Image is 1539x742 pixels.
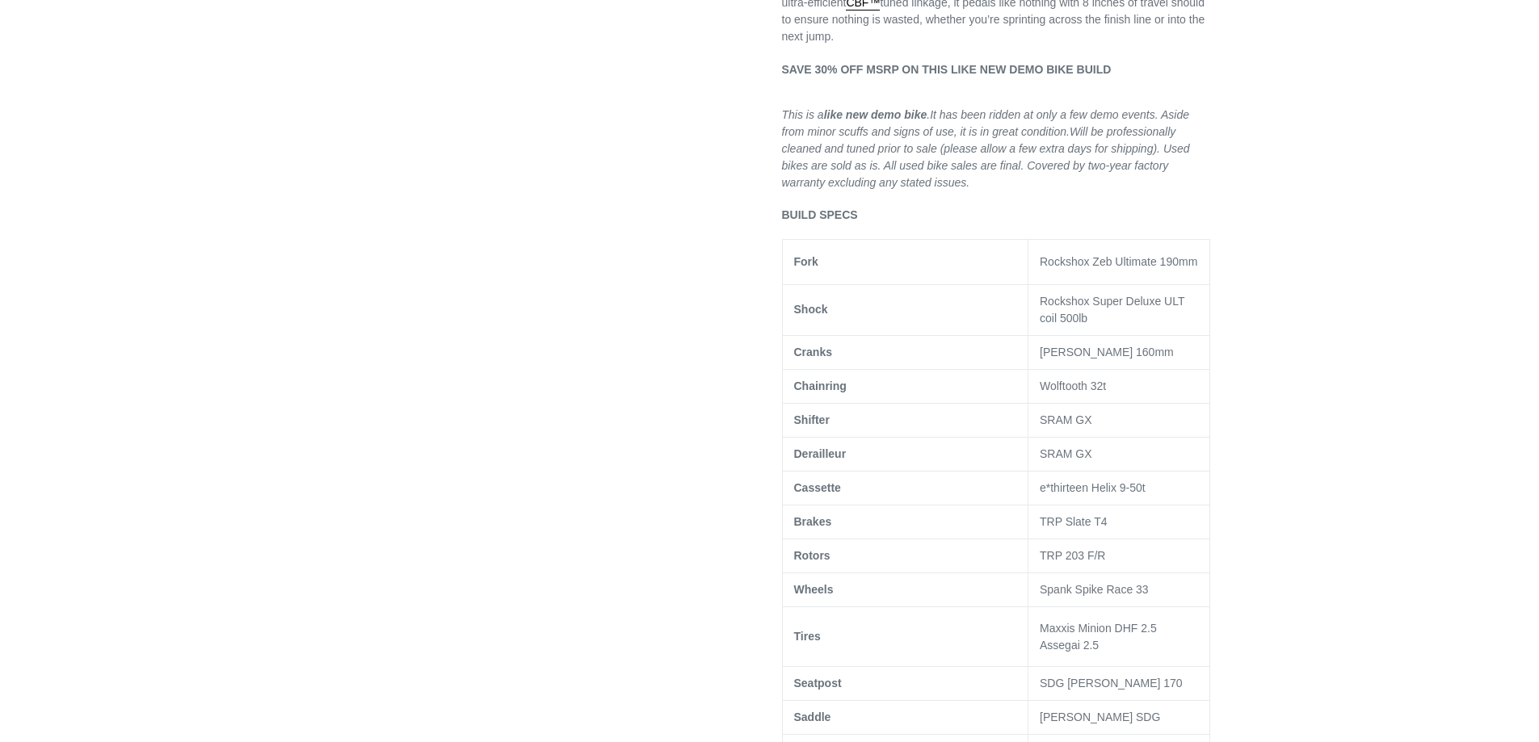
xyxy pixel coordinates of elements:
b: Wheels [794,583,834,596]
span: [PERSON_NAME] 160mm [1040,346,1174,358]
span: Maxxis Minion DHF 2.5 Assegai 2.5 [1040,622,1157,652]
b: Rotors [794,549,830,562]
span: SRAM GX [1040,413,1092,426]
span: e*thirteen Helix 9-50t [1040,481,1146,494]
td: TRP 203 F/R [1028,539,1210,572]
b: Shifter [794,413,830,426]
em: This is a . [782,108,931,121]
span: Rockshox Super Deluxe ULT coil 500lb [1040,295,1184,325]
b: Tires [794,630,821,643]
em: It has been ridden at only a few demo events. Aside from minor scuffs and signs of use, it is in ... [782,108,1190,138]
span: SAVE 30% OFF MSRP ON THIS LIKE NEW DEMO BIKE BUILD [782,63,1112,76]
td: TRP Slate T4 [1028,505,1210,539]
b: Derailleur [794,447,847,460]
td: [PERSON_NAME] SDG [1028,701,1210,735]
b: Fork [794,255,818,268]
span: SRAM GX [1040,447,1092,460]
b: Cassette [794,481,841,494]
span: BUILD SPECS [782,208,858,221]
strong: like new demo bike [824,108,927,121]
span: Wolftooth 32t [1040,379,1106,392]
b: Saddle [794,711,831,723]
b: Chainring [794,379,847,392]
span: Spank Spike Race 33 [1040,583,1149,596]
b: Cranks [794,346,832,358]
b: Shock [794,303,828,316]
span: Rockshox Zeb Ultimate 190mm [1040,255,1197,268]
td: SDG [PERSON_NAME] 170 [1028,667,1210,701]
b: Seatpost [794,677,842,690]
b: Brakes [794,515,832,528]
